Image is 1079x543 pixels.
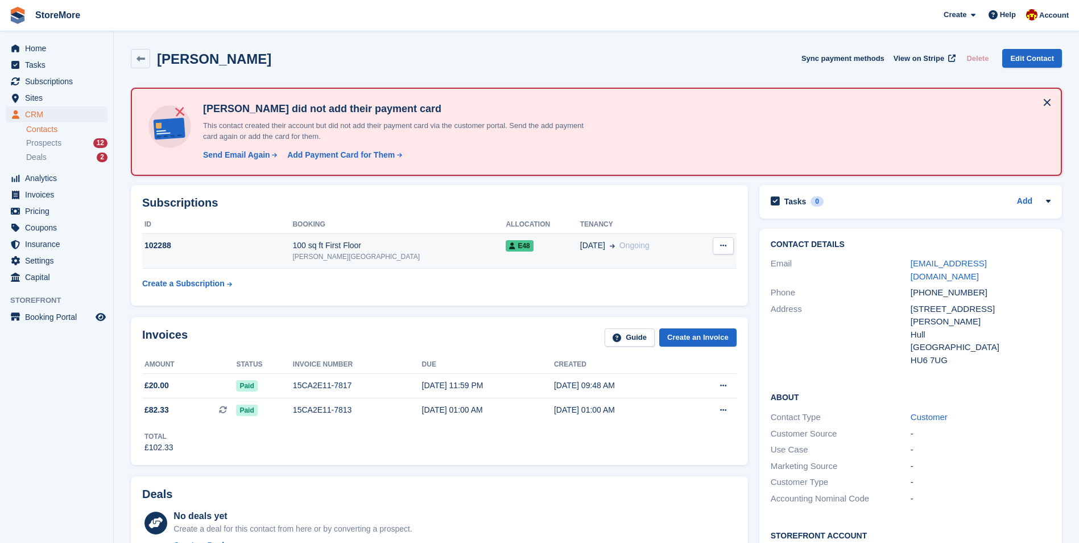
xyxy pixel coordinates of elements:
[203,149,270,161] div: Send Email Again
[6,203,108,219] a: menu
[93,138,108,148] div: 12
[94,310,108,324] a: Preview store
[25,309,93,325] span: Booking Portal
[1039,10,1069,21] span: Account
[894,53,944,64] span: View on Stripe
[911,286,1051,299] div: [PHONE_NUMBER]
[811,196,824,207] div: 0
[25,90,93,106] span: Sites
[801,49,884,68] button: Sync payment methods
[97,153,108,162] div: 2
[173,509,412,523] div: No deals yet
[506,240,533,252] span: E48
[144,431,173,442] div: Total
[554,380,685,392] div: [DATE] 09:48 AM
[144,442,173,454] div: £102.33
[236,356,292,374] th: Status
[25,269,93,285] span: Capital
[771,391,1051,402] h2: About
[142,356,236,374] th: Amount
[146,102,194,151] img: no-card-linked-e7822e413c904bf8b177c4d89f31251c4716f9871600ec3ca5bfc59e148c83f4.svg
[889,49,958,68] a: View on Stripe
[25,170,93,186] span: Analytics
[911,341,1051,354] div: [GEOGRAPHIC_DATA]
[771,460,911,473] div: Marketing Source
[911,258,987,281] a: [EMAIL_ADDRESS][DOMAIN_NAME]
[580,216,697,234] th: Tenancy
[283,149,403,161] a: Add Payment Card for Them
[26,124,108,135] a: Contacts
[6,170,108,186] a: menu
[771,476,911,489] div: Customer Type
[25,203,93,219] span: Pricing
[26,137,108,149] a: Prospects 12
[6,40,108,56] a: menu
[25,57,93,73] span: Tasks
[911,328,1051,342] div: Hull
[911,412,948,422] a: Customer
[25,220,93,236] span: Coupons
[911,427,1051,441] div: -
[911,443,1051,456] div: -
[292,216,506,234] th: Booking
[199,102,597,116] h4: [PERSON_NAME] did not add their payment card
[26,138,61,149] span: Prospects
[911,354,1051,367] div: HU6 7UG
[605,328,655,347] a: Guide
[771,303,911,367] div: Address
[771,257,911,283] div: Email
[142,328,188,347] h2: Invoices
[6,106,108,122] a: menu
[771,443,911,456] div: Use Case
[771,240,1051,249] h2: Contact Details
[142,240,292,252] div: 102288
[287,149,395,161] div: Add Payment Card for Them
[6,73,108,89] a: menu
[580,240,605,252] span: [DATE]
[962,49,993,68] button: Delete
[25,106,93,122] span: CRM
[6,269,108,285] a: menu
[293,404,422,416] div: 15CA2E11-7813
[25,253,93,269] span: Settings
[911,476,1051,489] div: -
[554,404,685,416] div: [DATE] 01:00 AM
[422,404,554,416] div: [DATE] 01:00 AM
[9,7,26,24] img: stora-icon-8386f47178a22dfd0bd8f6a31ec36ba5ce8667c1dd55bd0f319d3a0aa187defe.svg
[25,73,93,89] span: Subscriptions
[944,9,966,20] span: Create
[142,488,172,501] h2: Deals
[199,120,597,142] p: This contact created their account but did not add their payment card via the customer portal. Se...
[506,216,580,234] th: Allocation
[6,187,108,203] a: menu
[31,6,85,24] a: StoreMore
[6,57,108,73] a: menu
[619,241,650,250] span: Ongoing
[25,236,93,252] span: Insurance
[422,356,554,374] th: Due
[1000,9,1016,20] span: Help
[293,380,422,392] div: 15CA2E11-7817
[236,380,257,392] span: Paid
[6,253,108,269] a: menu
[142,196,737,209] h2: Subscriptions
[659,328,737,347] a: Create an Invoice
[1026,9,1037,20] img: Store More Team
[144,380,169,392] span: £20.00
[157,51,271,67] h2: [PERSON_NAME]
[26,151,108,163] a: Deals 2
[25,40,93,56] span: Home
[771,529,1051,541] h2: Storefront Account
[771,411,911,424] div: Contact Type
[173,523,412,535] div: Create a deal for this contact from here or by converting a prospect.
[10,295,113,306] span: Storefront
[142,216,292,234] th: ID
[6,309,108,325] a: menu
[771,286,911,299] div: Phone
[1002,49,1062,68] a: Edit Contact
[142,273,232,294] a: Create a Subscription
[784,196,807,207] h2: Tasks
[911,303,1051,328] div: [STREET_ADDRESS][PERSON_NAME]
[6,236,108,252] a: menu
[293,356,422,374] th: Invoice number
